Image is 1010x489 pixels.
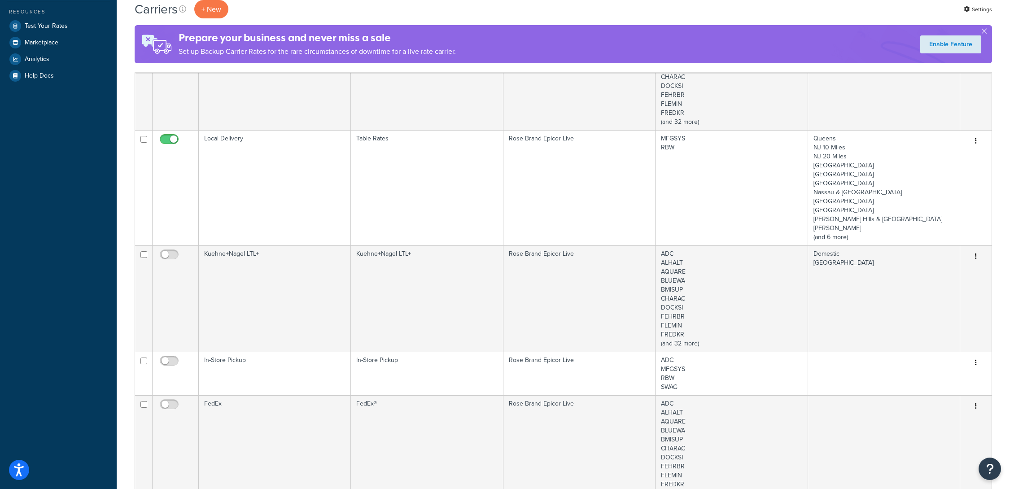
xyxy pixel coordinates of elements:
[503,24,656,130] td: Rose Brand Epicor Live
[179,31,456,45] h4: Prepare your business and never miss a sale
[503,352,656,395] td: Rose Brand Epicor Live
[979,458,1001,480] button: Open Resource Center
[351,245,503,352] td: Kuehne+Nagel LTL+
[135,0,178,18] h1: Carriers
[503,245,656,352] td: Rose Brand Epicor Live
[351,352,503,395] td: In-Store Pickup
[135,25,179,63] img: ad-rules-rateshop-fe6ec290ccb7230408bd80ed9643f0289d75e0ffd9eb532fc0e269fcd187b520.png
[351,130,503,245] td: Table Rates
[808,245,960,352] td: Domestic [GEOGRAPHIC_DATA]
[808,130,960,245] td: Queens NJ 10 Miles NJ 20 Miles [GEOGRAPHIC_DATA] [GEOGRAPHIC_DATA] [GEOGRAPHIC_DATA] Nassau & [GE...
[179,45,456,58] p: Set up Backup Carrier Rates for the rare circumstances of downtime for a live rate carrier.
[25,39,58,47] span: Marketplace
[199,245,351,352] td: Kuehne+Nagel LTL+
[503,130,656,245] td: Rose Brand Epicor Live
[25,72,54,80] span: Help Docs
[656,24,808,130] td: ADC ALHALT AQUARE BLUEWA BMISUP CHARAC DOCKSI FEHRBR FLEMIN FREDKR (and 32 more)
[964,3,992,16] a: Settings
[25,22,68,30] span: Test Your Rates
[7,51,110,67] a: Analytics
[7,35,110,51] a: Marketplace
[7,18,110,34] a: Test Your Rates
[199,130,351,245] td: Local Delivery
[25,56,49,63] span: Analytics
[7,8,110,16] div: Resources
[199,24,351,130] td: UPS®
[656,352,808,395] td: ADC MFGSYS RBW SWAG
[199,352,351,395] td: In-Store Pickup
[7,68,110,84] a: Help Docs
[656,245,808,352] td: ADC ALHALT AQUARE BLUEWA BMISUP CHARAC DOCKSI FEHRBR FLEMIN FREDKR (and 32 more)
[351,24,503,130] td: UPS®
[656,130,808,245] td: MFGSYS RBW
[920,35,981,53] a: Enable Feature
